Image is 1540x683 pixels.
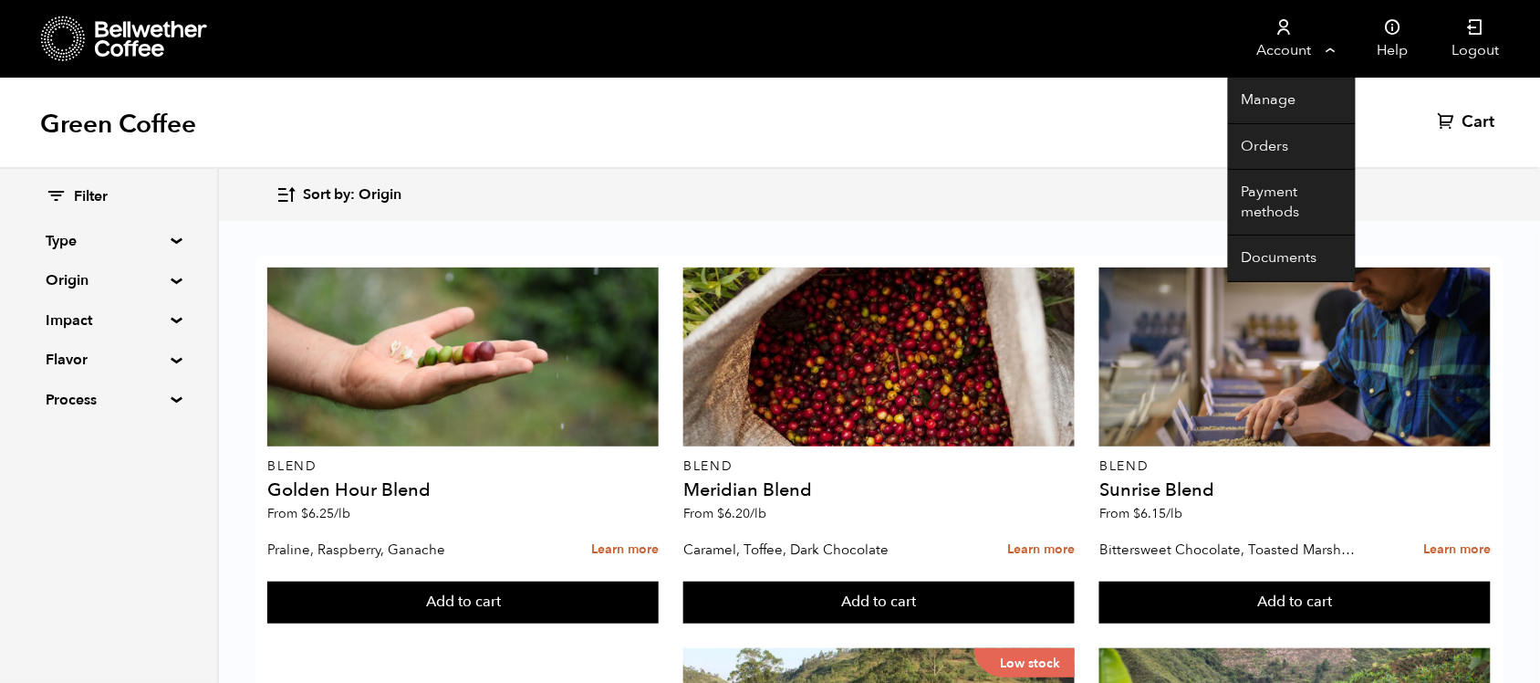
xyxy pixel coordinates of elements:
a: Payment methods [1228,170,1356,236]
summary: Flavor [46,349,172,371]
p: Low stock [974,648,1075,678]
span: Sort by: Origin [303,185,401,205]
p: Praline, Raspberry, Ganache [267,536,534,563]
p: Blend [1099,460,1491,473]
a: Learn more [1423,531,1491,570]
a: Manage [1228,78,1356,124]
h4: Golden Hour Blend [267,481,659,499]
bdi: 6.25 [301,505,350,522]
span: From [683,505,766,522]
span: Filter [74,187,108,207]
p: Blend [267,460,659,473]
span: /lb [750,505,766,522]
p: Caramel, Toffee, Dark Chocolate [683,536,950,563]
bdi: 6.20 [717,505,766,522]
span: From [267,505,350,522]
a: Cart [1438,111,1500,133]
summary: Type [46,230,172,252]
h4: Meridian Blend [683,481,1075,499]
button: Add to cart [1099,582,1491,624]
summary: Process [46,389,172,411]
span: $ [1133,505,1140,522]
span: Cart [1462,111,1495,133]
button: Add to cart [683,582,1075,624]
p: Blend [683,460,1075,473]
a: Orders [1228,124,1356,171]
span: $ [301,505,308,522]
span: $ [717,505,724,522]
h1: Green Coffee [40,108,196,141]
span: /lb [1166,505,1182,522]
summary: Impact [46,310,172,331]
span: From [1099,505,1182,522]
bdi: 6.15 [1133,505,1182,522]
h4: Sunrise Blend [1099,481,1491,499]
a: Learn more [591,531,659,570]
button: Add to cart [267,582,659,624]
button: Sort by: Origin [276,173,401,216]
span: /lb [334,505,350,522]
p: Bittersweet Chocolate, Toasted Marshmallow, Candied Orange, Praline [1099,536,1366,563]
summary: Origin [46,269,172,291]
a: Documents [1228,236,1356,282]
a: Learn more [1007,531,1075,570]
